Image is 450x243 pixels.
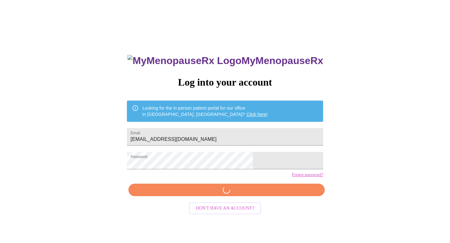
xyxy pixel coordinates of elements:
[127,55,241,67] img: MyMenopauseRx Logo
[247,112,268,117] a: Click here!
[189,202,261,215] button: Don't have an account?
[196,205,254,212] span: Don't have an account?
[142,102,268,120] div: Looking for the in person patient portal for our office in [GEOGRAPHIC_DATA], [GEOGRAPHIC_DATA]?
[187,205,263,211] a: Don't have an account?
[127,77,323,88] h3: Log into your account
[292,172,323,177] a: Forgot password?
[127,55,323,67] h3: MyMenopauseRx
